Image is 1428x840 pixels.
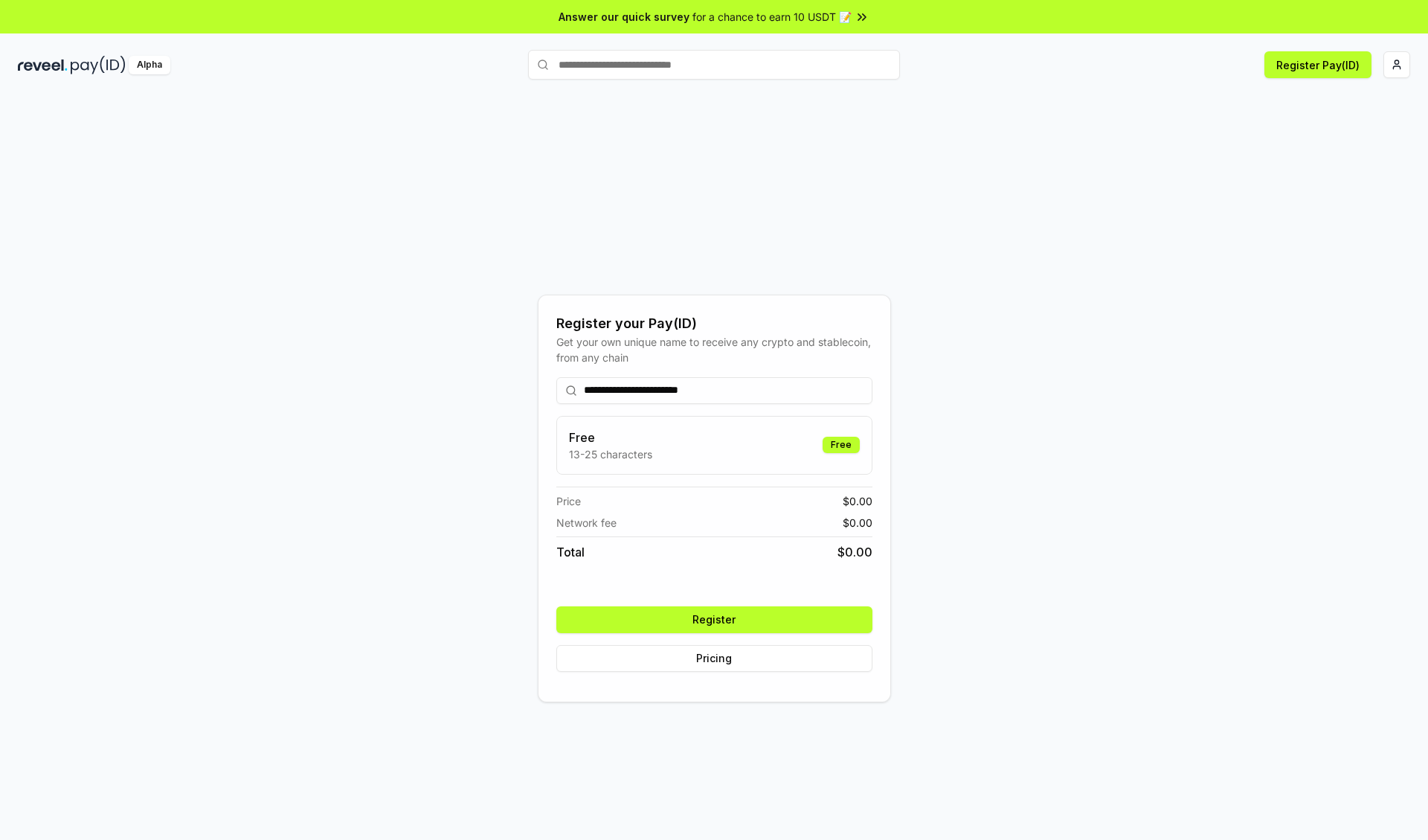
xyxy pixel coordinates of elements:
[129,56,170,74] div: Alpha
[18,56,68,74] img: reveel_dark
[556,493,581,509] span: Price
[556,606,872,633] button: Register
[556,515,617,530] span: Network fee
[556,334,872,365] div: Get your own unique name to receive any crypto and stablecoin, from any chain
[559,9,689,25] span: Answer our quick survey
[556,543,585,561] span: Total
[1264,51,1371,78] button: Register Pay(ID)
[556,645,872,672] button: Pricing
[843,493,872,509] span: $ 0.00
[569,429,652,446] h3: Free
[569,446,652,462] p: 13-25 characters
[843,515,872,530] span: $ 0.00
[556,313,872,334] div: Register your Pay(ID)
[71,56,126,74] img: pay_id
[837,543,872,561] span: $ 0.00
[692,9,852,25] span: for a chance to earn 10 USDT 📝
[823,437,860,453] div: Free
